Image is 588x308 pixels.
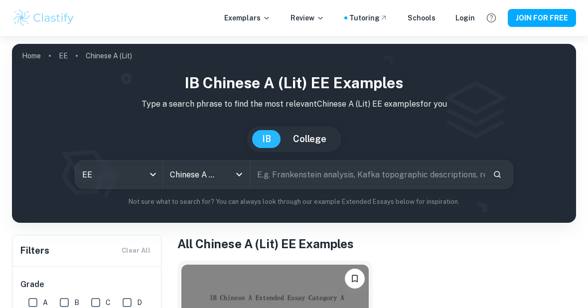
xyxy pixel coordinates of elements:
button: Search [489,166,506,183]
a: Login [455,12,475,23]
input: E.g. Frankenstein analysis, Kafka topographic descriptions, reader's perception... [250,160,485,188]
h1: All Chinese A (Lit) EE Examples [177,235,576,253]
span: D [137,297,142,308]
h6: Grade [20,279,154,291]
p: Review [291,12,324,23]
p: Type a search phrase to find the most relevant Chinese A (Lit) EE examples for you [20,98,568,110]
span: C [106,297,111,308]
a: Home [22,49,41,63]
a: Tutoring [349,12,388,23]
a: EE [59,49,68,63]
img: Clastify logo [12,8,75,28]
p: Exemplars [224,12,271,23]
button: College [283,130,336,148]
p: Chinese A (Lit) [86,50,132,61]
button: Please log in to bookmark exemplars [345,269,365,289]
button: IB [252,130,281,148]
button: Help and Feedback [483,9,500,26]
span: B [74,297,79,308]
div: EE [75,160,162,188]
h1: IB Chinese A (Lit) EE examples [20,72,568,94]
img: profile cover [12,44,576,223]
button: Open [232,167,246,181]
a: Schools [408,12,436,23]
button: JOIN FOR FREE [508,9,576,27]
p: Not sure what to search for? You can always look through our example Extended Essays below for in... [20,197,568,207]
h6: Filters [20,244,49,258]
span: A [43,297,48,308]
